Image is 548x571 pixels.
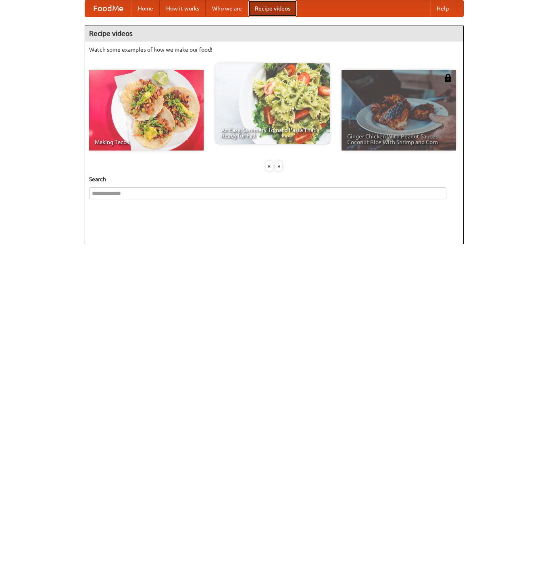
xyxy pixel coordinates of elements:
span: An Easy, Summery Tomato Pasta That's Ready for Fall [221,127,324,138]
p: Watch some examples of how we make our food! [89,46,459,54]
span: Making Tacos [95,139,198,145]
a: How it works [160,0,206,17]
h4: Recipe videos [85,25,463,42]
h5: Search [89,175,459,183]
a: Home [131,0,160,17]
div: » [275,161,282,171]
a: Who we are [206,0,248,17]
a: Help [430,0,455,17]
a: An Easy, Summery Tomato Pasta That's Ready for Fall [215,63,330,144]
a: FoodMe [85,0,131,17]
a: Making Tacos [89,70,204,151]
img: 483408.png [444,74,452,82]
a: Recipe videos [248,0,297,17]
div: « [266,161,273,171]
